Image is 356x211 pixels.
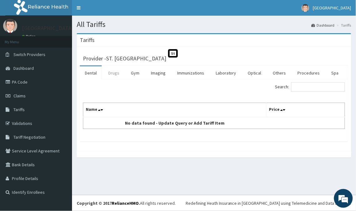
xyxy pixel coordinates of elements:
[13,93,26,99] span: Claims
[335,23,351,28] li: Tariffs
[168,49,178,58] span: St
[83,117,266,129] td: No data found - Update Query or Add Tariff Item
[243,66,266,80] a: Optical
[266,103,345,117] th: Price
[293,66,325,80] a: Procedures
[275,82,345,92] label: Search:
[80,37,95,43] h3: Tariffs
[211,66,241,80] a: Laboratory
[103,66,124,80] a: Drugs
[80,66,102,80] a: Dental
[72,195,356,211] footer: All rights reserved.
[13,65,34,71] span: Dashboard
[22,25,74,31] p: [GEOGRAPHIC_DATA]
[112,200,139,206] a: RelianceHMO
[22,34,37,39] a: Online
[186,200,351,206] div: Redefining Heath Insurance in [GEOGRAPHIC_DATA] using Telemedicine and Data Science!
[327,66,344,80] a: Spa
[83,103,266,117] th: Name
[313,5,351,11] span: [GEOGRAPHIC_DATA]
[291,82,345,92] input: Search:
[172,66,209,80] a: Immunizations
[3,19,17,33] img: User Image
[83,56,166,61] h3: Provider - ST. [GEOGRAPHIC_DATA]
[302,4,309,12] img: User Image
[126,66,144,80] a: Gym
[268,66,291,80] a: Others
[146,66,171,80] a: Imaging
[13,52,45,57] span: Switch Providers
[312,23,335,28] a: Dashboard
[13,134,45,140] span: Tariff Negotiation
[77,200,140,206] strong: Copyright © 2017 .
[77,20,351,28] h1: All Tariffs
[13,107,25,112] span: Tariffs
